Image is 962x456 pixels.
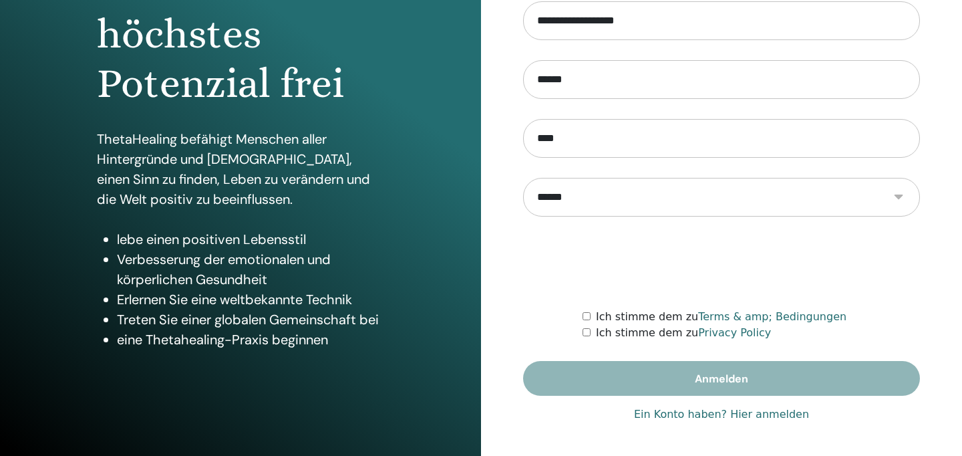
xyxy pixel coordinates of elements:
li: lebe einen positiven Lebensstil [117,229,384,249]
iframe: reCAPTCHA [620,237,823,289]
li: Treten Sie einer globalen Gemeinschaft bei [117,310,384,330]
a: Terms & amp; Bedingungen [698,310,846,323]
p: ThetaHealing befähigt Menschen aller Hintergründe und [DEMOGRAPHIC_DATA], einen Sinn zu finden, L... [97,129,384,209]
a: Ein Konto haben? Hier anmelden [634,407,809,423]
a: Privacy Policy [698,326,771,339]
li: eine Thetahealing-Praxis beginnen [117,330,384,350]
label: Ich stimme dem zu [596,309,846,325]
li: Verbesserung der emotionalen und körperlichen Gesundheit [117,249,384,290]
li: Erlernen Sie eine weltbekannte Technik [117,290,384,310]
label: Ich stimme dem zu [596,325,771,341]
